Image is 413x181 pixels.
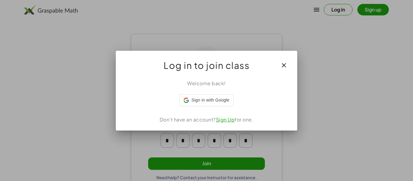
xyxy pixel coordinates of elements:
div: Welcome back! [123,80,290,87]
div: Sign in with Google [180,94,233,106]
span: Sign in with Google [191,97,229,103]
span: Log in to join class [164,58,249,73]
a: Sign Up [216,116,235,123]
div: Don't have an account? for one. [123,116,290,123]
